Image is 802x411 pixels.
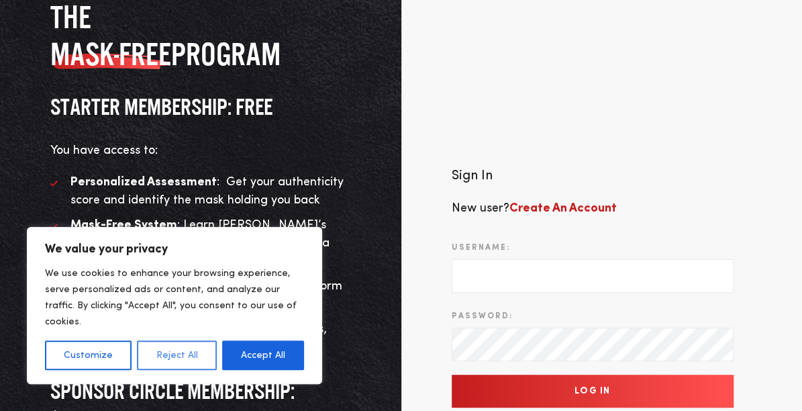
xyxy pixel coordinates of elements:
a: Create An Account [509,202,617,214]
p: You have access to: [50,142,351,160]
button: Accept All [222,340,304,370]
p: We use cookies to enhance your browsing experience, serve personalized ads or content, and analyz... [45,265,304,330]
div: We value your privacy [27,227,322,384]
strong: Personalized Assessment [70,176,217,188]
input: Log In [452,375,734,408]
label: Username: [452,242,510,254]
span: Sign In [452,169,493,183]
span: : Get your authenticity score and identify the mask holding you back [70,176,344,206]
button: Reject All [137,340,216,370]
span: MASK-FREE [50,36,171,73]
p: We value your privacy [45,241,304,257]
span: New user? [452,202,617,214]
h3: STARTER MEMBERSHIP: FREE [50,93,351,122]
button: Customize [45,340,132,370]
strong: Mask-Free System [70,219,177,231]
span: : Learn [PERSON_NAME]’s secret weapon based on nearly 2 decades as a recovering addict, 3x CEO, a... [70,219,330,267]
label: Password: [452,310,513,322]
